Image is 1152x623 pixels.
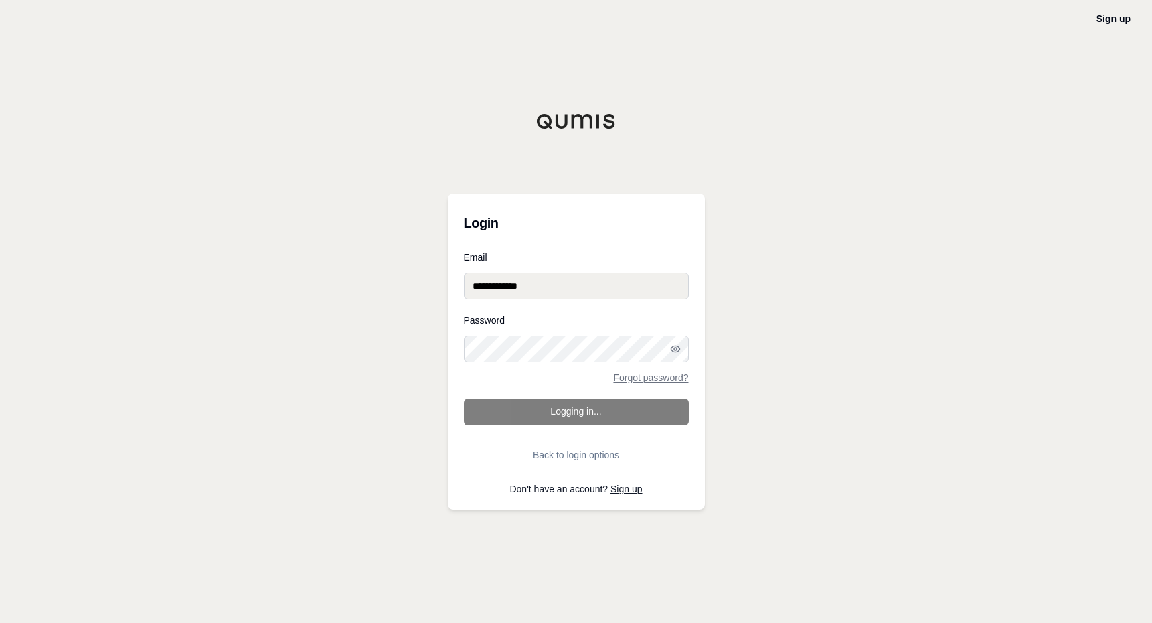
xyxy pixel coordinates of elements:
[610,484,642,494] a: Sign up
[464,441,689,468] button: Back to login options
[464,484,689,494] p: Don't have an account?
[464,210,689,236] h3: Login
[464,316,689,325] label: Password
[464,253,689,262] label: Email
[613,373,688,383] a: Forgot password?
[536,113,616,129] img: Qumis
[1096,13,1131,24] a: Sign up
